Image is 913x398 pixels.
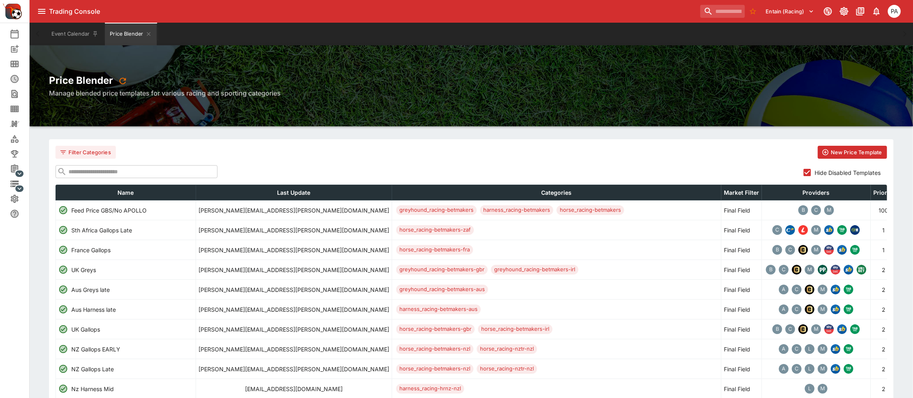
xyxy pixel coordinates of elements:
div: margin_decay [811,245,821,255]
div: apollo_new [779,285,789,294]
div: Nexus Entities [10,119,32,129]
div: sportsbet [831,364,840,374]
td: Final Field [721,240,762,260]
div: skybet [824,245,834,255]
div: tab_vic_fixed [844,285,853,294]
p: 2025-05-08 13:34:50 +10:00 [198,266,389,274]
div: apollo_new [779,304,789,314]
button: Event Calendar [47,23,103,45]
td: Final Field [721,359,762,379]
img: PriceKinetics Logo [2,2,22,21]
span: harness_racing-betmakers-aus [396,305,481,313]
img: coral.png [785,225,795,235]
div: betmakers_feed [798,205,808,215]
p: UK Gallops [71,325,100,334]
p: France Gallops [71,246,111,254]
div: chrysos_pk [785,324,795,334]
div: tab_vic_fixed [844,344,853,354]
div: Categories [10,134,32,144]
div: tab_vic_fixed [844,304,853,314]
div: williamhill_uk [850,225,860,235]
p: Aus Greys late [71,285,110,294]
div: chrysos [772,225,782,235]
div: ladbrokes_uk [798,225,808,235]
div: sportsbet [831,304,840,314]
div: Management [10,164,32,174]
span: Hide Disabled Templates [815,168,881,177]
div: colossalbet [798,324,808,334]
div: paddypower [818,265,828,275]
div: unibet [857,265,866,275]
div: chrysos [785,245,795,255]
span: greyhound_racing-betmakers-gbr [396,266,488,274]
div: sportsbet [831,344,840,354]
div: skybet [831,265,840,275]
div: Meetings [10,59,32,69]
div: margin_decay [811,225,821,235]
div: tab_vic_fixed [850,324,860,334]
div: margin_decay [818,285,828,294]
td: Final Field [721,260,762,280]
img: colossalbet.png [798,324,808,334]
td: Final Field [721,280,762,300]
img: skybet.png [831,265,840,275]
div: sportsbet [831,285,840,294]
div: chrysos_pk [792,285,802,294]
span: horse_racing-betmakers-nzl [396,345,474,353]
td: Final Field [721,220,762,240]
div: margin_decay [818,384,828,394]
td: Final Field [721,200,762,220]
div: chrysos [811,205,821,215]
div: coral [785,225,795,235]
div: custom [792,344,802,354]
div: ladbrokes [805,344,815,354]
img: sportsbet.png [831,344,840,354]
th: Providers [762,185,871,200]
div: apollo_new [779,344,789,354]
div: Event Calendar [10,29,32,39]
td: 2 [871,339,897,359]
img: victab.png [844,344,853,354]
div: skybet [824,324,834,334]
p: 2025-08-27 13:56:55 +10:00 [198,285,389,294]
div: margin_decay [818,344,828,354]
th: Market Filter [721,185,762,200]
p: 2025-08-27 14:03:03 +10:00 [198,365,389,373]
span: greyhound_racing-betmakers [396,206,477,214]
p: NZ Gallops EARLY [71,345,120,353]
div: System Settings [10,194,32,204]
h2: Price Blender [49,74,894,88]
div: margin_decay [811,324,821,334]
p: 2025-04-15 08:59:37 +10:00 [198,226,389,234]
th: Last Update [196,185,392,200]
svg: Template enabled [58,225,68,235]
div: chrysos [792,304,802,314]
span: horse_racing-betmakers-nzl [396,365,474,373]
div: colossalbet [805,285,815,294]
svg: Template enabled [58,384,68,394]
img: sportsbet.png [824,225,834,235]
div: Peter Addley [888,5,901,18]
button: Filter Categories [55,146,116,159]
span: greyhound_racing-betmakers-irl [491,266,578,274]
p: NZ Gallops Late [71,365,114,373]
p: Sth Africa Gallops Late [71,226,132,234]
img: victab.png [844,285,853,294]
img: colossalbet.png [792,265,802,275]
img: victab.png [850,245,860,255]
td: 2 [871,280,897,300]
img: ladbrokes_uk.png [798,225,808,235]
span: greyhound_racing-betmakers-aus [396,285,488,294]
div: tab_vic_fixed [837,225,847,235]
div: apollo_new [779,364,789,374]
